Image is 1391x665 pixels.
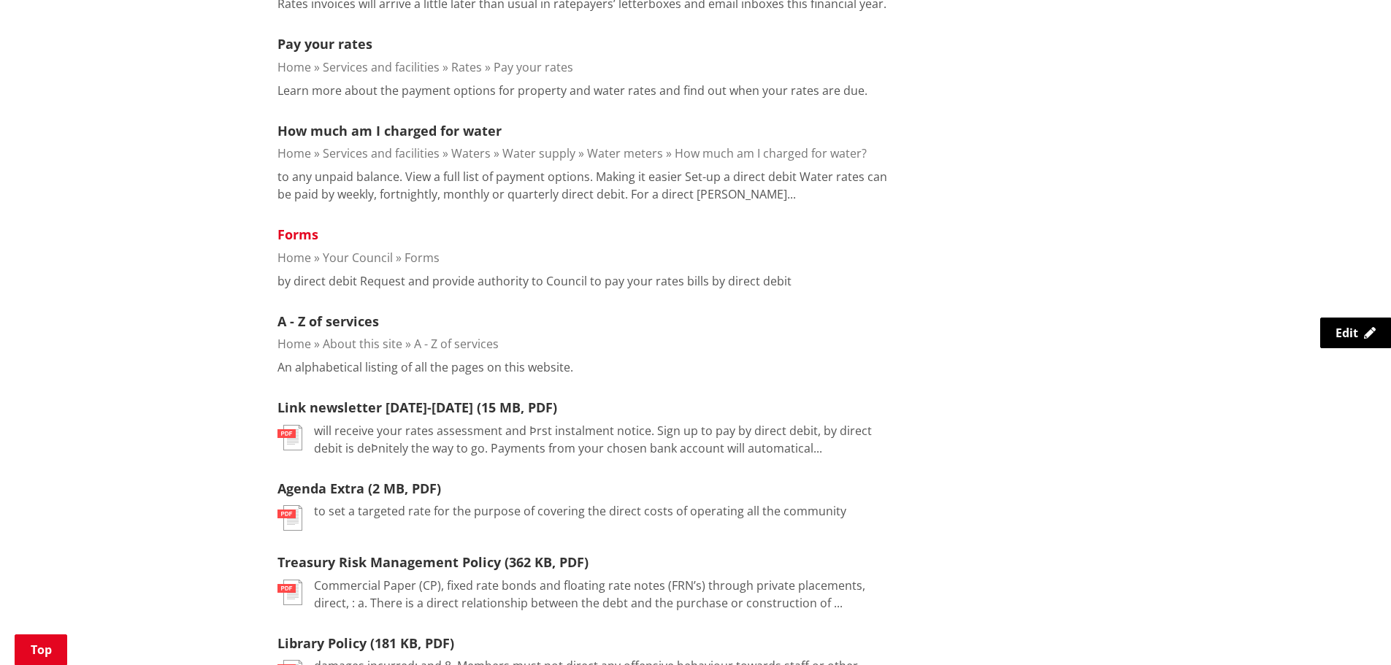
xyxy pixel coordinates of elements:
[587,145,663,161] a: Water meters
[1336,325,1358,341] span: Edit
[277,59,311,75] a: Home
[277,82,867,99] p: Learn more about the payment options for property and water rates and find out when your rates ar...
[277,312,379,330] a: A - Z of services
[277,272,792,290] p: by direct debit Request and provide authority to Council to pay your rates bills by direct debit
[277,634,454,652] a: Library Policy (181 KB, PDF)
[323,336,402,352] a: About this site
[277,580,302,605] img: document-pdf.svg
[314,422,900,457] p: will receive your rates assessment and Þrst instalment notice. Sign up to pay by direct debit, by...
[277,145,311,161] a: Home
[1320,318,1391,348] a: Edit
[277,505,302,531] img: document-pdf.svg
[675,145,867,161] a: How much am I charged for water?
[277,168,900,203] p: to any unpaid balance. View a full list of payment options. Making it easier Set-up a direct debi...
[277,122,502,139] a: How much am I charged for water
[451,145,491,161] a: Waters
[323,250,393,266] a: Your Council
[277,358,573,376] p: An alphabetical listing of all the pages on this website.
[405,250,440,266] a: Forms
[277,425,302,450] img: document-pdf.svg
[277,226,318,243] a: Forms
[323,145,440,161] a: Services and facilities
[314,577,900,612] p: Commercial Paper (CP), fixed rate bonds and floating rate notes (FRN’s) through private placement...
[277,399,557,416] a: Link newsletter [DATE]-[DATE] (15 MB, PDF)
[414,336,499,352] a: A - Z of services
[277,250,311,266] a: Home
[451,59,482,75] a: Rates
[502,145,575,161] a: Water supply
[1324,604,1376,656] iframe: Messenger Launcher
[314,502,846,520] p: to set a targeted rate for the purpose of covering the direct costs of operating all the community
[277,336,311,352] a: Home
[277,35,372,53] a: Pay your rates
[494,59,573,75] a: Pay your rates
[323,59,440,75] a: Services and facilities
[277,480,441,497] a: Agenda Extra (2 MB, PDF)
[277,553,589,571] a: Treasury Risk Management Policy (362 KB, PDF)
[15,634,67,665] a: Top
